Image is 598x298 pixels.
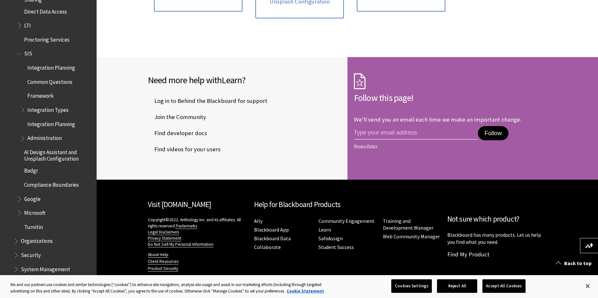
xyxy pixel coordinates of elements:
a: Student Success [318,244,354,251]
a: Blackboard Data [254,235,291,242]
a: Log in [148,275,159,281]
p: Copyright©2022. Anthology Inc. and its affiliates. All rights reserved. [148,217,248,247]
a: Product Security [148,266,178,272]
a: Back to top [551,257,598,269]
span: Organizations [21,236,53,244]
a: Find My Product [447,251,489,258]
a: Collaborate [254,244,281,251]
span: Integration Planning [27,119,75,127]
span: Framework [27,91,54,99]
button: Cookies Settings [391,279,432,293]
span: Find developer docs [148,128,207,138]
a: Community Engagement [318,218,375,224]
a: Legal Disclaimers [148,229,179,235]
span: Find videos for your users [148,144,221,154]
span: LTI [24,20,31,29]
span: Integration Types [27,104,69,113]
span: Badgr [24,165,38,174]
a: Learn [318,226,331,233]
span: Security [21,250,41,258]
a: More information about your privacy, opens in a new tab [287,288,324,294]
span: Compliance Boundaries [24,179,79,188]
h2: Help for Blackboard Products [254,199,441,210]
a: Privacy Statement [148,235,181,241]
h2: Follow this page! [354,91,547,104]
span: Proctoring Services [24,34,70,43]
a: Find videos for your users [148,144,222,154]
p: We'll send you an email each time we make an important change. [354,116,521,123]
a: About Help [148,252,168,258]
a: Visit [DOMAIN_NAME] [148,200,211,209]
span: Join the Community [148,112,206,122]
span: Learn [222,74,242,86]
span: Integration Planning [27,62,75,71]
a: SafeAssign [318,235,343,242]
span: Direct Data Access [24,6,67,15]
a: Client Resources [148,259,178,264]
span: Administration [27,133,62,142]
a: Log in to Behind the Blackboard for support [148,96,269,106]
input: email address [354,126,478,140]
img: Subscription Icon [354,73,365,89]
div: We and our partners use cookies and similar technologies (“cookies”) to enhance site navigation, ... [10,282,329,294]
button: Follow [478,126,508,140]
button: Accept All Cookies [482,279,525,293]
span: System Management [21,264,70,273]
a: Join the Community [148,112,207,122]
a: Blackboard App [254,226,289,233]
span: Microsoft [24,207,45,216]
a: Find developer docs [148,128,208,138]
a: Ally [254,218,262,224]
span: Turnitin [24,222,43,230]
h2: Not sure which product? [447,214,547,225]
span: AI Design Assistant and Unsplash Configuration [24,147,92,162]
a: Trademarks [176,223,197,229]
span: Log in to Behind the Blackboard for support [148,96,267,106]
a: Training and Development Manager [383,218,433,231]
span: Google [24,194,41,202]
button: Close [581,279,595,293]
a: Web Community Manager [383,233,440,240]
span: SIS [24,48,32,57]
p: Blackboard has many products. Let us help you find what you need. [447,231,547,246]
span: Common Questions [27,76,72,85]
a: Privacy Policy [354,144,545,148]
button: Reject All [437,279,477,293]
h2: Need more help with ? [148,73,341,87]
a: Do Not Sell My Personal Information [148,242,214,247]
